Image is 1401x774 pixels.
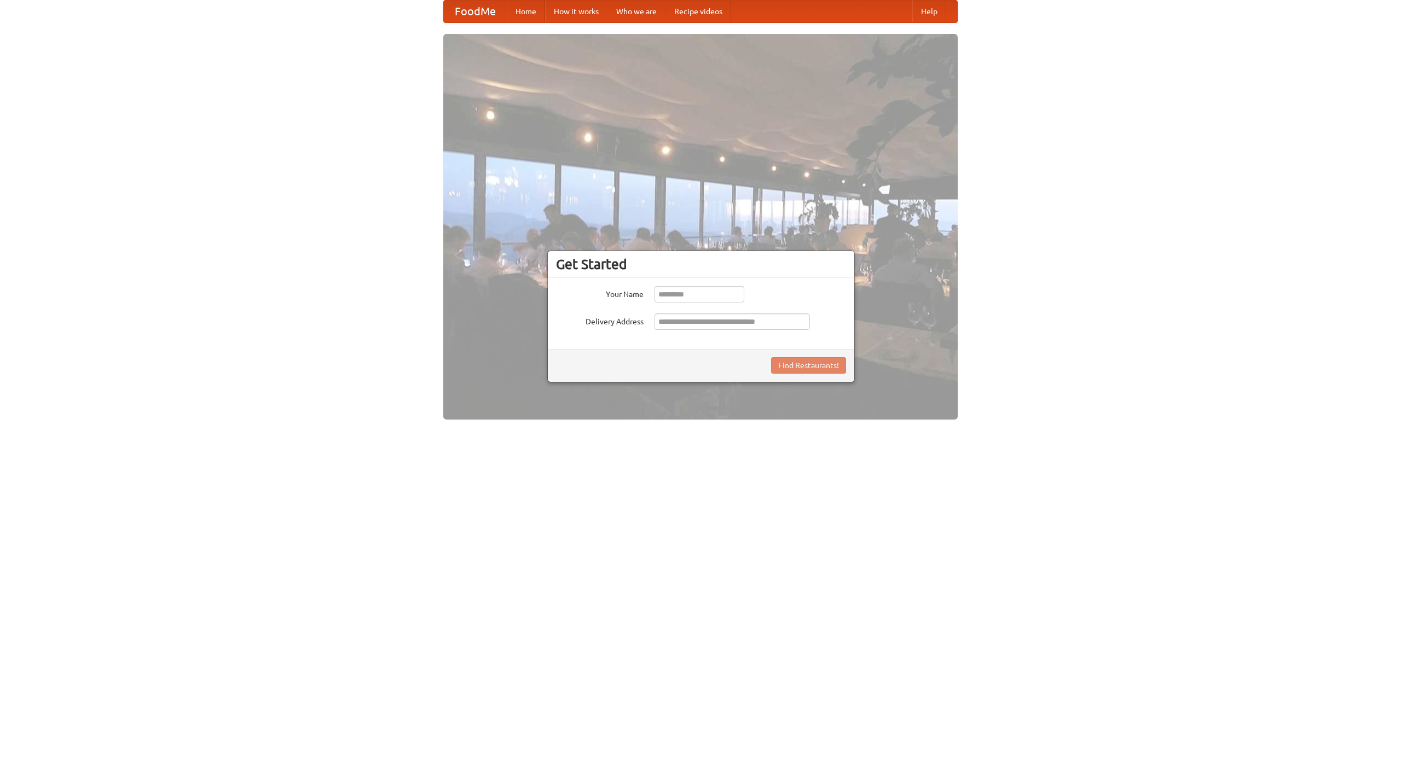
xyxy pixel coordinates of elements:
a: Who we are [607,1,665,22]
a: FoodMe [444,1,507,22]
a: Help [912,1,946,22]
button: Find Restaurants! [771,357,846,374]
a: Home [507,1,545,22]
label: Delivery Address [556,313,644,327]
h3: Get Started [556,256,846,272]
a: Recipe videos [665,1,731,22]
a: How it works [545,1,607,22]
label: Your Name [556,286,644,300]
